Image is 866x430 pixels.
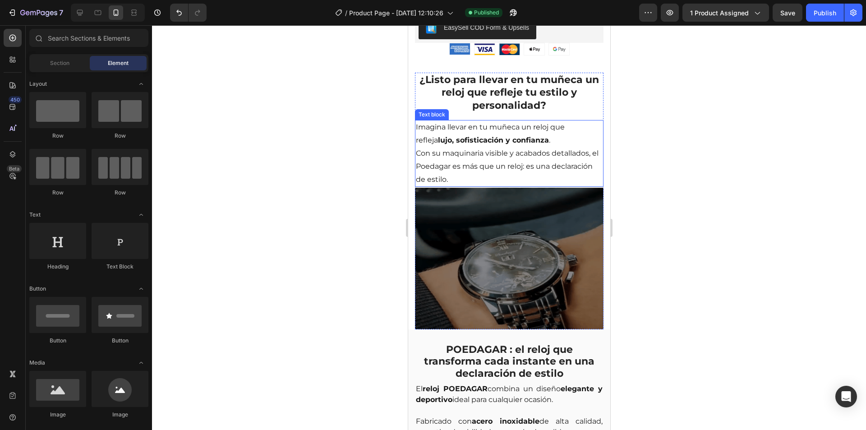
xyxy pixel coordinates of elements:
[59,7,63,18] p: 7
[108,59,129,67] span: Element
[7,318,195,355] h1: POEDAGAR : el reloj que transforma cada instante en una declaración de estilo
[64,392,131,400] strong: acero inoxidable
[474,9,499,17] span: Published
[116,18,136,30] img: gempages_563510274150105907-1b8909a1-fc5b-4dff-89e9-e0a62b6c70e0.png
[9,96,22,103] div: 450
[14,359,79,368] strong: reloj POEDAGAR
[92,337,148,345] div: Button
[345,8,347,18] span: /
[7,47,195,88] h2: ¿Listo para llevar en tu muñeca un reloj que refleje tu estilo y personalidad?
[29,337,86,345] div: Button
[134,77,148,91] span: Toggle open
[7,162,195,304] img: Alt Image
[66,18,87,30] img: gempages_563510274150105907-629683ff-a8ce-4325-8244-0b028d83437d.png
[41,18,62,30] img: gempages_563510274150105907-40632011-39d0-4e7d-b479-ece375f951a5.png
[50,59,69,67] span: Section
[134,282,148,296] span: Toggle open
[141,18,161,30] img: gempages_563510274150105907-cc6f4c97-1178-49b1-aa83-ebcb4149281c.png
[4,4,67,22] button: 7
[134,356,148,370] span: Toggle open
[92,132,148,140] div: Row
[773,4,802,22] button: Save
[8,358,194,380] p: El combina un diseño ideal para cualquier ocasión.
[9,85,39,93] div: Text block
[29,80,47,88] span: Layout
[29,189,86,197] div: Row
[682,4,769,22] button: 1 product assigned
[92,411,148,419] div: Image
[29,411,86,419] div: Image
[30,111,141,119] strong: lujo, sofisticación y confianza
[8,391,194,412] p: Fabricado con de alta calidad, garantiza durabilidad y un acabado pulido.
[134,208,148,222] span: Toggle open
[29,285,46,293] span: Button
[835,386,857,407] div: Open Intercom Messenger
[780,9,795,17] span: Save
[7,165,22,172] div: Beta
[29,211,41,219] span: Text
[8,122,194,161] p: Con su maquinaria visible y acabados detallados, el Poedagar es más que un reloj: es una declarac...
[29,29,148,47] input: Search Sections & Elements
[349,8,443,18] span: Product Page - [DATE] 12:10:26
[408,25,610,430] iframe: Design area
[29,263,86,271] div: Heading
[91,18,111,30] img: gempages_563510274150105907-2fec732b-f07d-48d9-8538-def1430e20ef.png
[814,8,836,18] div: Publish
[92,189,148,197] div: Row
[92,263,148,271] div: Text Block
[8,96,194,122] p: Imagina llevar en tu muñeca un reloj que refleja .
[690,8,749,18] span: 1 product assigned
[29,132,86,140] div: Row
[170,4,207,22] div: Undo/Redo
[806,4,844,22] button: Publish
[29,359,45,367] span: Media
